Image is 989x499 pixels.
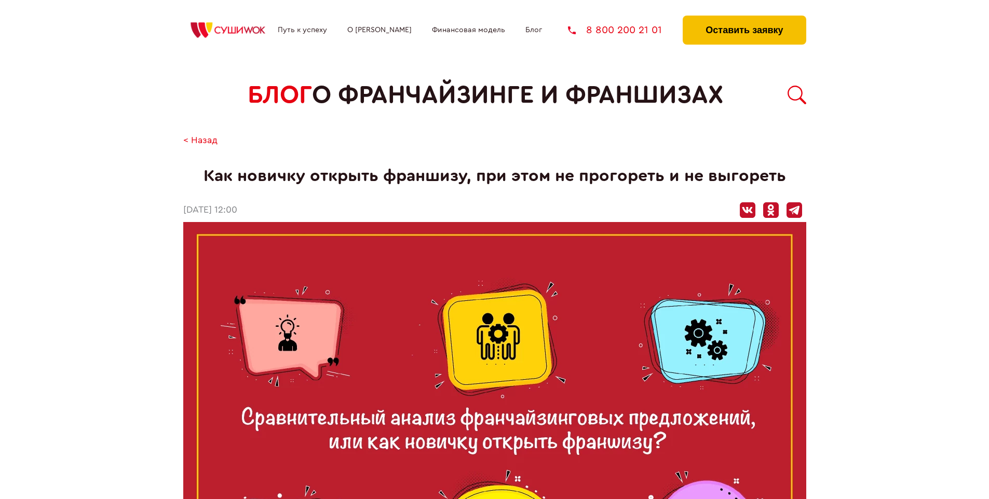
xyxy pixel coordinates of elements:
a: О [PERSON_NAME] [347,26,412,34]
button: Оставить заявку [683,16,806,45]
a: < Назад [183,135,218,146]
span: 8 800 200 21 01 [586,25,662,35]
span: БЛОГ [248,81,312,109]
time: [DATE] 12:00 [183,205,237,216]
h1: Как новичку открыть франшизу, при этом не прогореть и не выгореть [183,167,806,186]
a: 8 800 200 21 01 [568,25,662,35]
a: Блог [525,26,542,34]
span: о франчайзинге и франшизах [312,81,723,109]
a: Финансовая модель [432,26,505,34]
a: Путь к успеху [278,26,327,34]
